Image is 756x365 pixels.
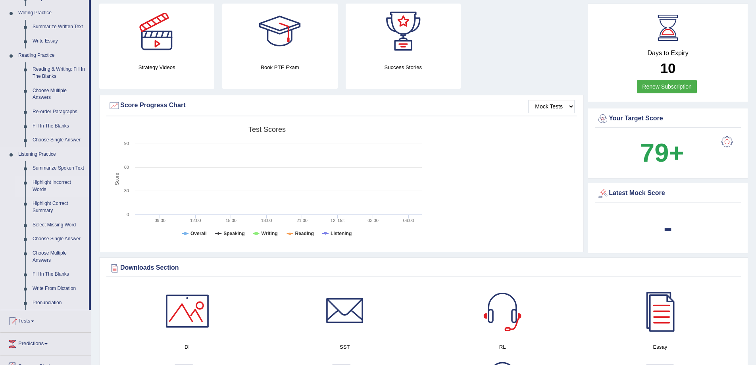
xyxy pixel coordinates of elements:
[29,34,89,48] a: Write Essay
[154,218,165,223] text: 09:00
[29,232,89,246] a: Choose Single Answer
[585,343,735,351] h4: Essay
[640,138,684,167] b: 79+
[637,80,697,93] a: Renew Subscription
[127,212,129,217] text: 0
[295,231,314,236] tspan: Reading
[29,133,89,147] a: Choose Single Answer
[597,50,739,57] h4: Days to Expiry
[29,84,89,105] a: Choose Multiple Answers
[112,343,262,351] h4: DI
[597,187,739,199] div: Latest Mock Score
[367,218,379,223] text: 03:00
[190,218,201,223] text: 12:00
[190,231,207,236] tspan: Overall
[29,282,89,296] a: Write From Dictation
[403,218,414,223] text: 06:00
[223,231,244,236] tspan: Speaking
[124,188,129,193] text: 30
[222,63,337,71] h4: Book PTE Exam
[428,343,577,351] h4: RL
[108,100,575,112] div: Score Progress Chart
[29,105,89,119] a: Re-order Paragraphs
[15,48,89,63] a: Reading Practice
[114,173,120,185] tspan: Score
[29,197,89,218] a: Highlight Correct Summary
[108,262,739,274] div: Downloads Section
[296,218,308,223] text: 21:00
[15,6,89,20] a: Writing Practice
[29,296,89,310] a: Pronunciation
[261,231,277,236] tspan: Writing
[29,119,89,133] a: Fill In The Blanks
[270,343,419,351] h4: SST
[124,165,129,170] text: 60
[29,176,89,197] a: Highlight Incorrect Words
[29,161,89,176] a: Summarize Spoken Text
[29,246,89,267] a: Choose Multiple Answers
[29,267,89,282] a: Fill In The Blanks
[261,218,272,223] text: 18:00
[29,20,89,34] a: Summarize Written Text
[331,218,344,223] tspan: 12. Oct
[29,218,89,232] a: Select Missing Word
[664,213,672,242] b: -
[15,147,89,162] a: Listening Practice
[124,141,129,146] text: 90
[0,333,91,353] a: Predictions
[0,310,91,330] a: Tests
[225,218,237,223] text: 15:00
[331,231,352,236] tspan: Listening
[29,62,89,83] a: Reading & Writing: Fill In The Blanks
[660,60,676,76] b: 10
[248,126,286,133] tspan: Test scores
[346,63,461,71] h4: Success Stories
[99,63,214,71] h4: Strategy Videos
[597,113,739,125] div: Your Target Score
